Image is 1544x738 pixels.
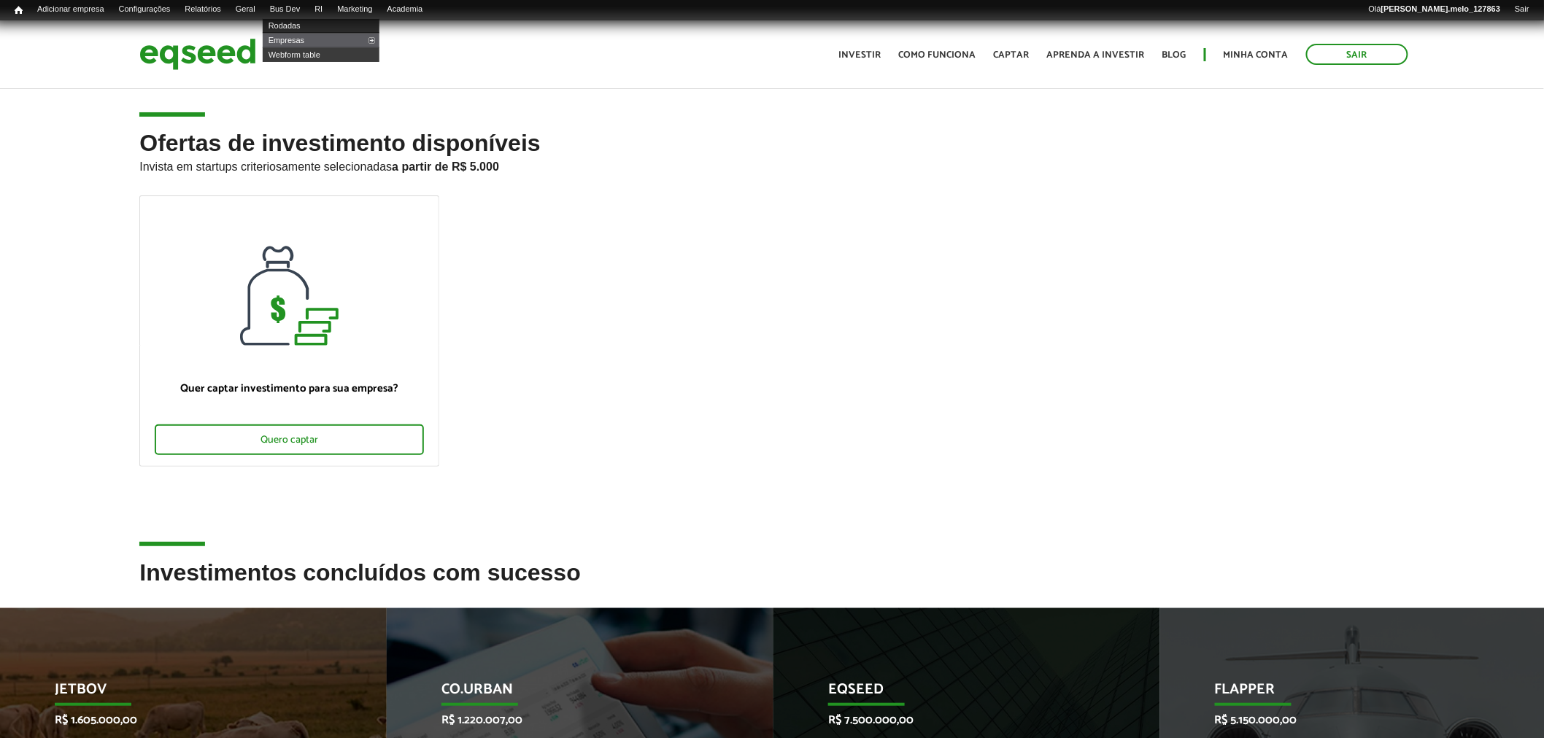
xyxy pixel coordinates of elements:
a: Investir [839,50,881,60]
p: R$ 7.500.000,00 [828,713,1084,727]
a: Configurações [112,4,178,15]
a: Blog [1162,50,1186,60]
a: Aprenda a investir [1047,50,1145,60]
a: Quer captar investimento para sua empresa? Quero captar [139,195,439,467]
strong: [PERSON_NAME].melo_127863 [1381,4,1501,13]
a: Relatórios [177,4,228,15]
a: Como funciona [899,50,976,60]
a: Olá[PERSON_NAME].melo_127863 [1362,4,1508,15]
div: Quero captar [155,424,424,455]
p: Quer captar investimento para sua empresa? [155,382,424,395]
span: Início [15,5,23,15]
p: Flapper [1215,681,1470,706]
a: RI [307,4,330,15]
a: Captar [994,50,1030,60]
a: Adicionar empresa [30,4,112,15]
p: R$ 1.605.000,00 [55,713,310,727]
a: Bus Dev [263,4,308,15]
p: JetBov [55,681,310,706]
p: Co.Urban [441,681,697,706]
img: EqSeed [139,35,256,74]
a: Academia [380,4,431,15]
strong: a partir de R$ 5.000 [392,160,499,173]
a: Sair [1306,44,1408,65]
a: Minha conta [1224,50,1289,60]
h2: Investimentos concluídos com sucesso [139,560,1404,607]
a: Início [7,4,30,18]
a: Marketing [330,4,379,15]
a: Geral [228,4,263,15]
p: R$ 1.220.007,00 [441,713,697,727]
p: Invista em startups criteriosamente selecionadas [139,156,1404,174]
p: R$ 5.150.000,00 [1215,713,1470,727]
h2: Ofertas de investimento disponíveis [139,131,1404,195]
a: Sair [1508,4,1537,15]
p: EqSeed [828,681,1084,706]
a: Rodadas [263,18,379,33]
